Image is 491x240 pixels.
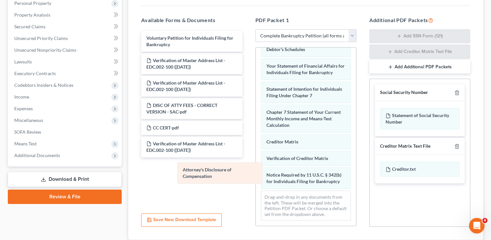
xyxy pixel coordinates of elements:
[9,9,122,21] a: Property Analysis
[9,44,122,56] a: Unsecured Nonpriority Claims
[14,117,43,123] span: Miscellaneous
[14,94,29,100] span: Income
[369,45,470,59] button: Add Creditor Matrix Text File
[14,106,33,111] span: Expenses
[146,58,225,70] span: Verification of Master Address List - EDC.002-100 ([DATE])
[14,12,50,18] span: Property Analysis
[141,213,222,227] button: Save New Download Template
[14,82,73,88] span: Codebtors Insiders & Notices
[153,125,179,130] span: CC CERT-pdf
[482,218,487,223] span: 4
[369,60,470,74] button: Add Additional PDF Packets
[380,162,460,177] div: Creditor.txt
[14,47,76,53] span: Unsecured Nonpriority Claims
[146,102,217,114] span: DISC OF ATTY FEES - CORRECT VERSION - SAC-pdf
[266,63,345,75] span: Your Statement of Financial Affairs for Individuals Filing for Bankruptcy
[14,59,32,64] span: Lawsuits
[14,71,56,76] span: Executory Contracts
[14,0,51,6] span: Personal Property
[14,24,45,29] span: Secured Claims
[266,109,341,128] span: Chapter 7 Statement of Your Current Monthly Income and Means-Test Calculation
[141,16,242,24] h5: Available Forms & Documents
[9,126,122,138] a: SOFA Review
[146,141,225,153] span: Verification of Master Address List - EDC.002-100 ([DATE])
[380,89,428,96] div: Social Security Number
[14,141,37,146] span: Means Test
[183,167,231,179] span: Attorney's Disclosure of Compensation
[380,108,460,129] div: Statement of Social Security Number
[9,68,122,79] a: Executory Contracts
[369,29,470,44] button: Add SSN Form (121)
[469,218,485,233] iframe: Intercom live chat
[9,56,122,68] a: Lawsuits
[380,143,430,149] div: Creditor Matrix Text File
[14,129,41,135] span: SOFA Review
[146,35,233,47] span: Voluntary Petition for Individuals Filing for Bankruptcy
[146,80,225,92] span: Verification of Master Address List - EDC.002-100 ([DATE])
[255,16,356,24] h5: PDF Packet 1
[369,16,470,24] h5: Additional PDF Packets
[266,172,341,184] span: Notice Required by 11 U.S.C. § 342(b) for Individuals Filing for Bankruptcy
[9,21,122,33] a: Secured Claims
[14,153,60,158] span: Additional Documents
[9,33,122,44] a: Unsecured Priority Claims
[266,86,342,98] span: Statement of Intention for Individuals Filing Under Chapter 7
[261,191,351,220] div: Drag-and-drop in any documents from the left. These will be merged into the Petition PDF Packet. ...
[266,139,299,144] span: Creditor Matrix
[266,155,328,161] span: Verification of Creditor Matrix
[8,190,122,204] a: Review & File
[14,35,68,41] span: Unsecured Priority Claims
[8,172,122,187] a: Download & Print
